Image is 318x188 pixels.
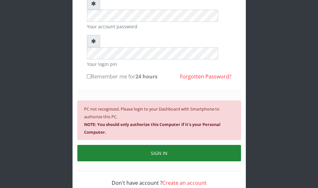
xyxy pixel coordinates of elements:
a: Forgotten Password? [180,73,231,80]
b: NOTE: You should only authorize this Computer if it's your Personal Computer. [84,121,220,135]
small: Your account password [87,23,231,30]
a: Create an account [162,179,207,186]
label: Remember me for [87,73,158,80]
small: Your login pin [87,61,231,67]
small: PC not recognized. Please login to your Dashboard with Smartphone to authorize this PC. [84,106,220,135]
input: Remember me for24 hours [87,74,91,78]
button: SIGN IN [77,145,241,161]
b: 24 hours [135,73,158,80]
div: Don't have account ? [87,171,231,187]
